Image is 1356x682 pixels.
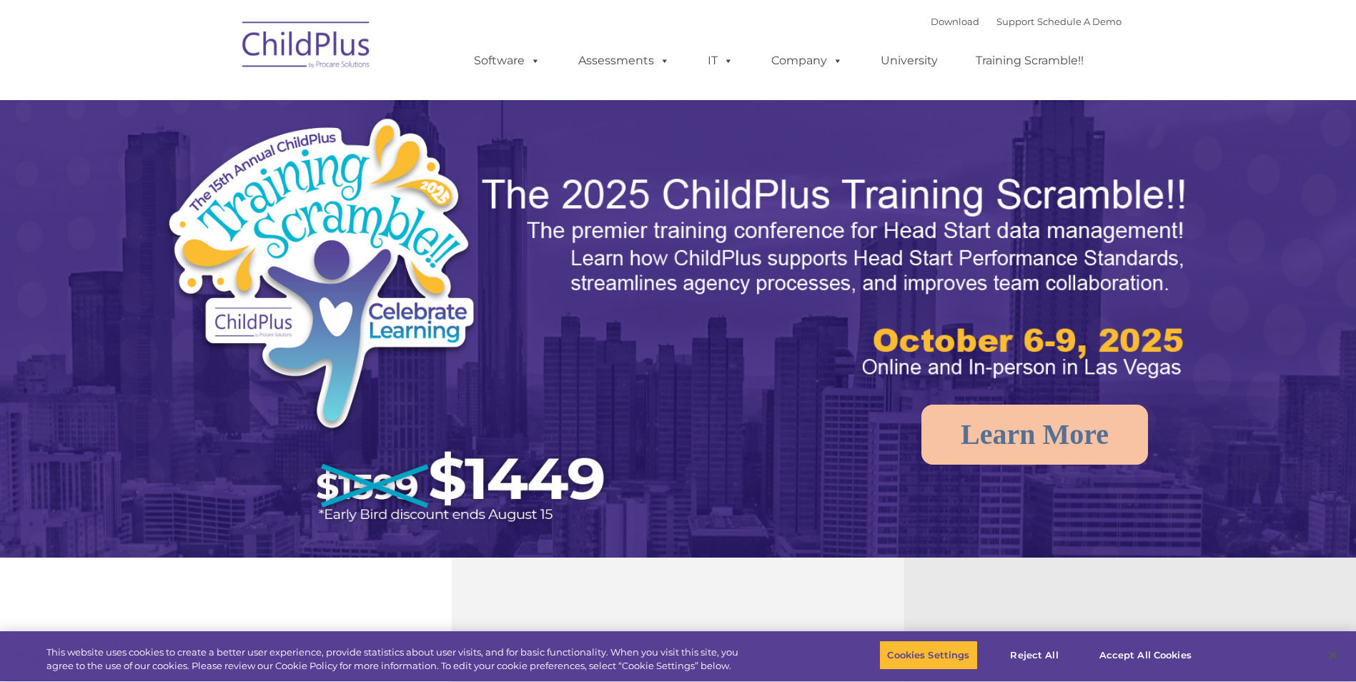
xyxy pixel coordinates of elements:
font: | [931,16,1122,27]
button: Cookies Settings [879,641,977,671]
a: Download [931,16,979,27]
a: Support [996,16,1034,27]
a: Software [460,46,555,75]
div: This website uses cookies to create a better user experience, provide statistics about user visit... [46,646,746,673]
a: Schedule A Demo [1037,16,1122,27]
button: Accept All Cookies [1092,641,1199,671]
a: Training Scramble!! [961,46,1098,75]
button: Close [1317,640,1349,671]
span: Phone number [199,153,259,164]
span: Last name [199,94,242,105]
a: IT [693,46,748,75]
button: Reject All [990,641,1079,671]
img: ChildPlus by Procare Solutions [235,11,378,83]
a: Learn More [921,405,1148,465]
a: Company [757,46,857,75]
a: Assessments [564,46,684,75]
a: University [866,46,952,75]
